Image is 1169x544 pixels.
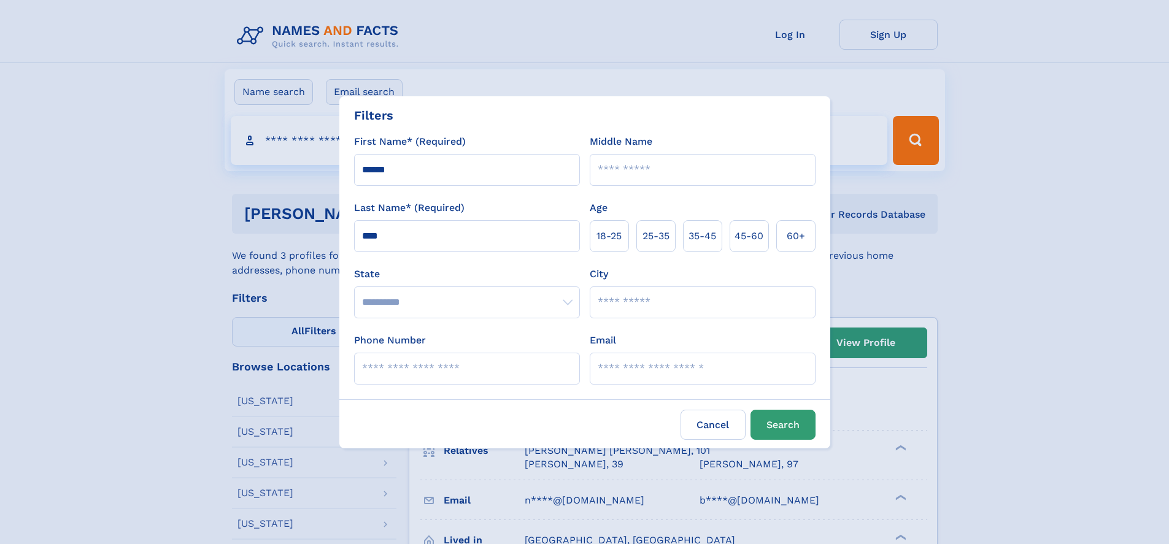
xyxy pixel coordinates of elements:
label: Age [590,201,608,215]
div: Filters [354,106,393,125]
span: 45‑60 [735,229,763,243]
label: City [590,267,608,282]
label: State [354,267,580,282]
label: Middle Name [590,134,652,149]
span: 60+ [787,229,805,243]
label: Cancel [681,410,746,440]
label: Phone Number [354,333,426,348]
button: Search [750,410,816,440]
label: Last Name* (Required) [354,201,465,215]
span: 18‑25 [596,229,622,243]
span: 35‑45 [689,229,716,243]
span: 25‑35 [642,229,669,243]
label: First Name* (Required) [354,134,466,149]
label: Email [590,333,616,348]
